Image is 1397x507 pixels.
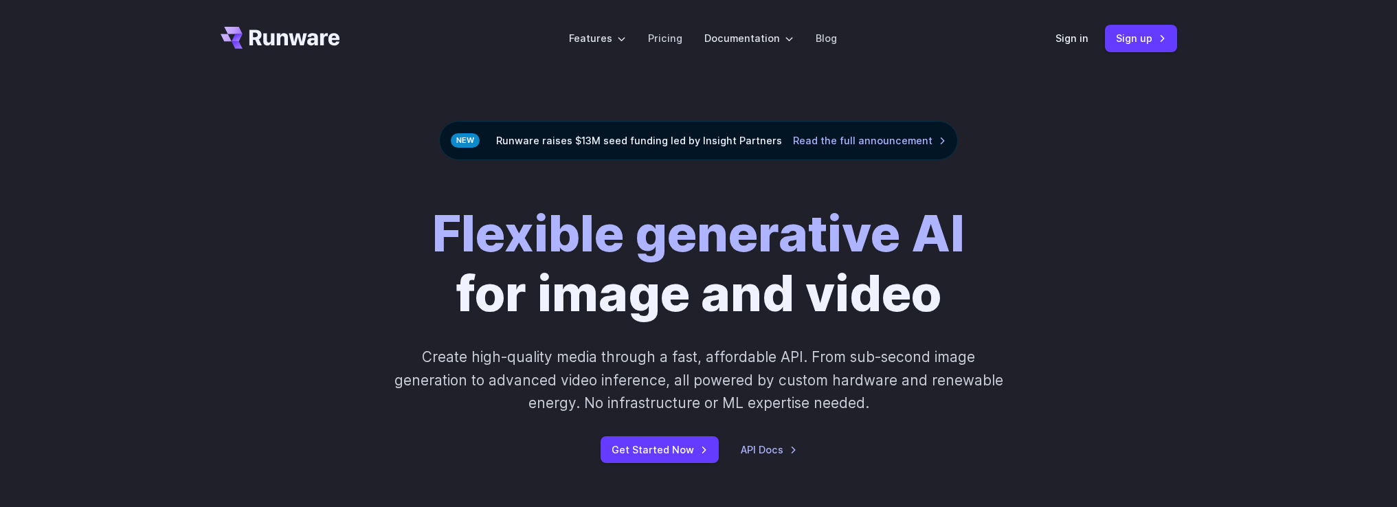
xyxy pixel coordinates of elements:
label: Documentation [704,30,794,46]
a: Read the full announcement [793,133,946,148]
a: Pricing [648,30,682,46]
a: Go to / [221,27,340,49]
a: Sign up [1105,25,1177,52]
div: Runware raises $13M seed funding led by Insight Partners [439,121,958,160]
label: Features [569,30,626,46]
a: Sign in [1055,30,1088,46]
a: Get Started Now [601,436,719,463]
p: Create high-quality media through a fast, affordable API. From sub-second image generation to adv... [392,346,1005,414]
strong: Flexible generative AI [432,203,965,264]
a: API Docs [741,442,797,458]
h1: for image and video [432,204,965,324]
a: Blog [816,30,837,46]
